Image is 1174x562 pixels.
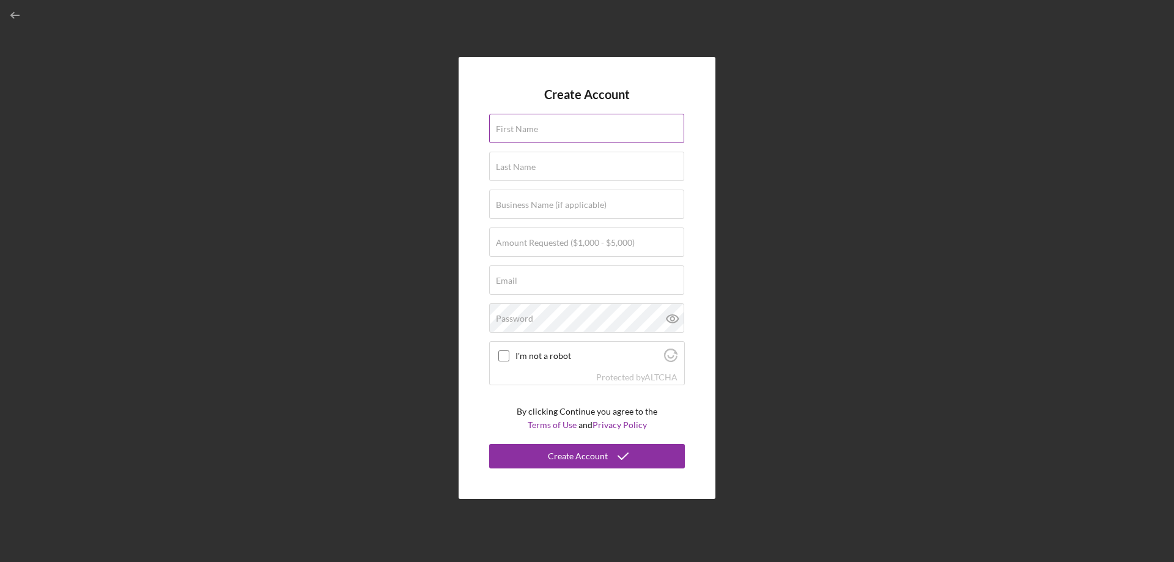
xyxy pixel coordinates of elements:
[517,405,657,432] p: By clicking Continue you agree to the and
[593,420,647,430] a: Privacy Policy
[664,353,677,364] a: Visit Altcha.org
[496,276,517,286] label: Email
[544,87,630,102] h4: Create Account
[644,372,677,382] a: Visit Altcha.org
[496,314,533,324] label: Password
[496,162,536,172] label: Last Name
[496,238,635,248] label: Amount Requested ($1,000 - $5,000)
[515,351,660,361] label: I'm not a robot
[489,444,685,468] button: Create Account
[496,124,538,134] label: First Name
[496,200,607,210] label: Business Name (if applicable)
[528,420,577,430] a: Terms of Use
[596,372,677,382] div: Protected by
[548,444,608,468] div: Create Account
